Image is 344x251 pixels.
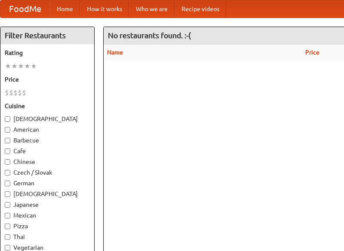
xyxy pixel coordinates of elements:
a: Home [50,0,80,18]
li: $ [5,88,9,97]
a: How it works [80,0,129,18]
label: Mexican [5,211,90,220]
input: Czech / Slovak [5,170,10,175]
input: [DEMOGRAPHIC_DATA] [5,116,10,122]
h4: Filter Restaurants [0,27,94,44]
li: ★ [31,61,37,71]
a: FoodMe [0,0,50,18]
label: Chinese [5,157,90,166]
input: Pizza [5,224,10,229]
label: American [5,125,90,134]
a: Who we are [129,0,175,18]
input: Vegetarian [5,245,10,251]
label: Japanese [5,200,90,209]
input: German [5,181,10,186]
li: ★ [18,61,24,71]
input: Thai [5,234,10,240]
li: $ [13,88,18,97]
a: Price [305,49,319,56]
label: Thai [5,233,90,241]
input: Japanese [5,202,10,208]
input: Barbecue [5,138,10,143]
label: [DEMOGRAPHIC_DATA] [5,115,90,123]
li: ★ [5,61,11,71]
input: Chinese [5,159,10,165]
label: Cafe [5,147,90,155]
h5: Rating [5,48,90,57]
label: German [5,179,90,187]
a: Recipe videos [175,0,226,18]
li: $ [18,88,22,97]
label: Barbecue [5,136,90,145]
input: Cafe [5,148,10,154]
ng-pluralize: No restaurants found. :-( [108,31,191,39]
li: $ [22,88,26,97]
input: American [5,127,10,133]
a: Name [107,49,123,56]
label: Czech / Slovak [5,168,90,177]
input: [DEMOGRAPHIC_DATA] [5,191,10,197]
h5: Cuisine [5,102,90,110]
label: [DEMOGRAPHIC_DATA] [5,190,90,198]
li: ★ [11,61,18,71]
h5: Price [5,75,90,84]
label: Pizza [5,222,90,230]
li: $ [9,88,13,97]
li: ★ [24,61,31,71]
input: Mexican [5,213,10,218]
